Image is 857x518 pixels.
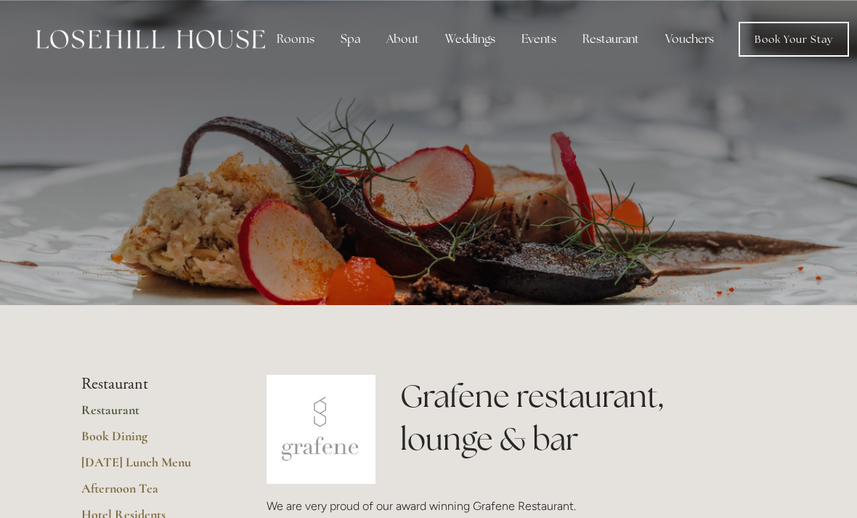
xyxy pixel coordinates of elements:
[81,402,220,428] a: Restaurant
[375,25,431,54] div: About
[81,375,220,394] li: Restaurant
[81,454,220,480] a: [DATE] Lunch Menu
[81,428,220,454] a: Book Dining
[265,25,326,54] div: Rooms
[329,25,372,54] div: Spa
[400,375,776,461] h1: Grafene restaurant, lounge & bar
[36,30,265,49] img: Losehill House
[654,25,726,54] a: Vouchers
[434,25,507,54] div: Weddings
[510,25,568,54] div: Events
[81,480,220,506] a: Afternoon Tea
[571,25,651,54] div: Restaurant
[739,22,849,57] a: Book Your Stay
[267,375,375,484] img: grafene.jpg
